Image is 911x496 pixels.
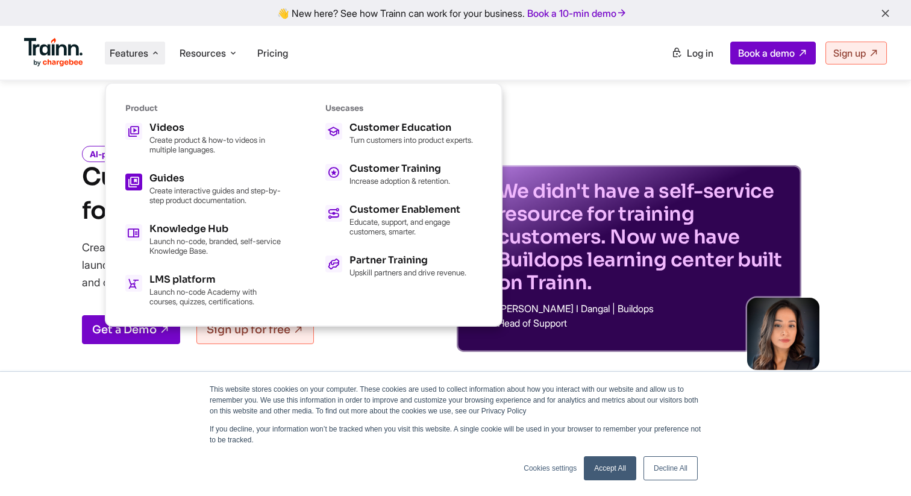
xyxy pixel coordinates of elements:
a: Decline All [643,456,698,480]
p: Create product & how-to videos in multiple languages. [149,135,282,154]
a: Sign up [825,42,887,64]
p: Launch no-code, branded, self-service Knowledge Base. [149,236,282,256]
div: Knowledge Hub [149,224,282,234]
span: Sign up [833,47,866,59]
a: Customer Training Increase adoption & retention. [325,164,482,186]
a: Log in [664,42,721,64]
div: Partner Training [349,256,466,265]
a: LMS platform Launch no-code Academy with courses, quizzes, certifications. [125,275,282,306]
p: [PERSON_NAME] I Dangal | Buildops [498,304,787,313]
a: Partner Training Upskill partners and drive revenue. [325,256,482,277]
p: Head of Support [498,318,787,328]
div: LMS platform [149,275,282,284]
p: We didn't have a self-service resource for training customers. Now we have Buildops learning cent... [498,180,787,294]
div: 👋 New here? See how Trainn can work for your business. [7,7,904,19]
p: If you decline, your information won’t be tracked when you visit this website. A single cookie wi... [210,424,701,445]
p: Create interactive guides and step-by-step product documentation. [149,186,282,205]
a: Guides Create interactive guides and step-by-step product documentation. [125,174,282,205]
img: Trainn Logo [24,38,83,67]
a: Cookies settings [524,463,577,474]
p: Launch no-code Academy with courses, quizzes, certifications. [149,287,282,306]
div: Product [125,103,282,113]
p: Educate, support, and engage customers, smarter. [349,217,482,236]
span: Log in [687,47,713,59]
span: Features [110,46,148,60]
div: Customer Training [349,164,450,174]
div: Customer Education [349,123,473,133]
p: Turn customers into product experts. [349,135,473,145]
a: Get a Demo [82,315,180,344]
div: Customer Enablement [349,205,482,215]
a: Knowledge Hub Launch no-code, branded, self-service Knowledge Base. [125,224,282,256]
div: Usecases [325,103,482,113]
a: Customer Education Turn customers into product experts. [325,123,482,145]
p: Create product videos and step-by-step documentation, and launch your Knowledge Base or Academy —... [82,239,401,291]
h1: Customer Training Platform for Modern Teams [82,160,409,228]
p: This website stores cookies on your computer. These cookies are used to collect information about... [210,384,701,416]
p: Increase adoption & retention. [349,176,450,186]
span: Book a demo [738,47,795,59]
a: Customer Enablement Educate, support, and engage customers, smarter. [325,205,482,236]
a: Book a 10-min demo [525,5,630,22]
a: Accept All [584,456,636,480]
div: Guides [149,174,282,183]
span: Resources [180,46,226,60]
a: Videos Create product & how-to videos in multiple languages. [125,123,282,154]
a: Pricing [257,47,288,59]
a: Sign up for free [196,315,314,344]
p: Upskill partners and drive revenue. [349,268,466,277]
a: Book a demo [730,42,816,64]
div: Videos [149,123,282,133]
i: AI-powered and No-Code [82,146,197,162]
img: sabina-buildops.d2e8138.png [747,298,819,370]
